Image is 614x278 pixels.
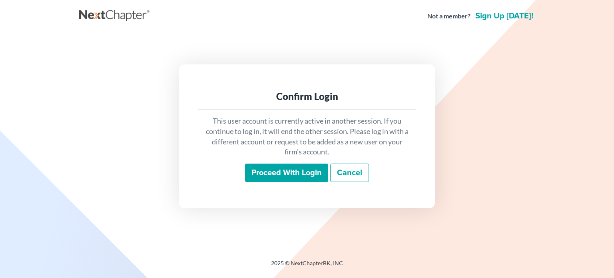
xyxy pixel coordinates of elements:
a: Cancel [330,164,369,182]
input: Proceed with login [245,164,328,182]
div: Confirm Login [205,90,409,103]
a: Sign up [DATE]! [474,12,535,20]
p: This user account is currently active in another session. If you continue to log in, it will end ... [205,116,409,157]
div: 2025 © NextChapterBK, INC [79,259,535,274]
strong: Not a member? [427,12,470,21]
